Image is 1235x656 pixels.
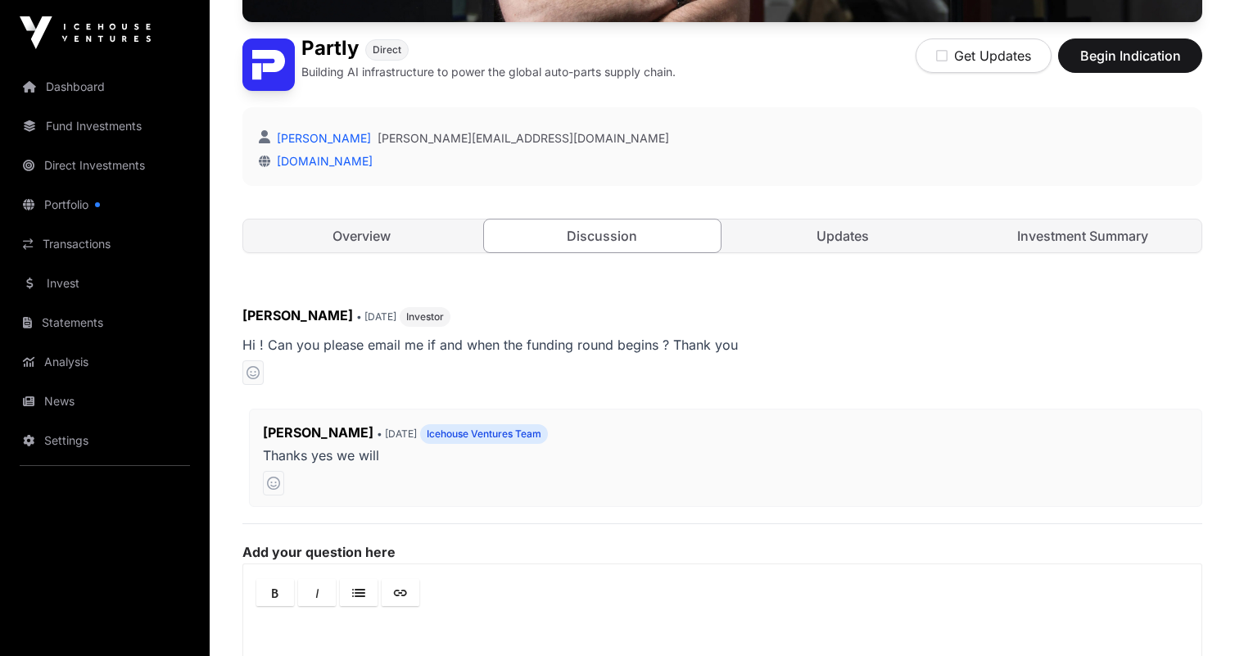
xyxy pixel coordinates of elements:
[427,428,541,441] span: Icehouse Ventures Team
[1079,46,1182,66] span: Begin Indication
[373,43,401,57] span: Direct
[13,305,197,341] a: Statements
[13,226,197,262] a: Transactions
[301,38,359,61] h1: Partly
[263,444,1188,467] p: Thanks yes we will
[378,130,669,147] a: [PERSON_NAME][EMAIL_ADDRESS][DOMAIN_NAME]
[13,69,197,105] a: Dashboard
[13,265,197,301] a: Invest
[13,423,197,459] a: Settings
[1058,38,1202,73] button: Begin Indication
[242,38,295,91] img: Partly
[483,219,722,253] a: Discussion
[243,219,1201,252] nav: Tabs
[1153,577,1235,656] iframe: Chat Widget
[20,16,151,49] img: Icehouse Ventures Logo
[724,219,961,252] a: Updates
[274,131,371,145] a: [PERSON_NAME]
[13,147,197,183] a: Direct Investments
[256,579,294,606] a: Bold
[298,579,336,606] a: Italic
[916,38,1052,73] button: Get Updates
[242,333,1202,356] p: Hi ! Can you please email me if and when the funding round begins ? Thank you
[13,344,197,380] a: Analysis
[1058,55,1202,71] a: Begin Indication
[242,307,353,323] span: [PERSON_NAME]
[340,579,378,606] a: Lists
[13,108,197,144] a: Fund Investments
[242,544,1202,560] label: Add your question here
[965,219,1202,252] a: Investment Summary
[301,64,676,80] p: Building AI infrastructure to power the global auto-parts supply chain.
[243,219,481,252] a: Overview
[13,187,197,223] a: Portfolio
[382,579,419,606] a: Link
[270,154,373,168] a: [DOMAIN_NAME]
[356,310,396,323] span: • [DATE]
[263,424,373,441] span: [PERSON_NAME]
[406,310,444,323] span: Investor
[13,383,197,419] a: News
[377,428,417,440] span: • [DATE]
